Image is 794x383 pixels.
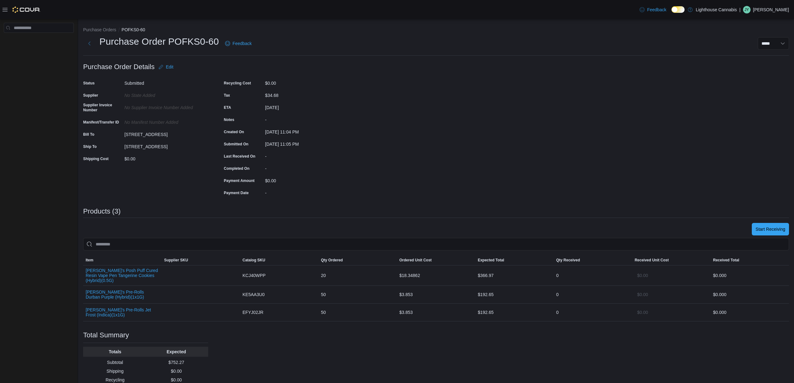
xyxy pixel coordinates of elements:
[635,306,651,319] button: $0.00
[83,331,129,339] h3: Total Summary
[243,291,265,298] span: KE5AA3U0
[637,309,648,315] span: $0.00
[243,272,266,279] span: KCJ40WPP
[637,272,648,279] span: $0.00
[124,90,208,98] div: No State added
[224,190,249,195] label: Payment Date
[632,255,711,265] button: Received Unit Cost
[233,40,252,47] span: Feedback
[265,90,349,98] div: $34.68
[83,27,789,34] nav: An example of EuiBreadcrumbs
[83,132,94,137] label: Bill To
[756,226,785,232] span: Start Receiving
[224,93,230,98] label: Tax
[83,63,155,71] h3: Purchase Order Details
[86,368,144,374] p: Shipping
[83,144,97,149] label: Ship To
[713,258,739,263] span: Received Total
[83,27,116,32] button: Purchase Orders
[86,290,159,300] button: [PERSON_NAME]'s Pre-Rolls Durban Purple (Hybrid)(1x1G)
[637,3,669,16] a: Feedback
[224,105,231,110] label: ETA
[83,255,162,265] button: Item
[554,306,632,319] div: 0
[478,258,504,263] span: Expected Total
[147,368,206,374] p: $0.00
[265,115,349,122] div: -
[124,129,208,137] div: [STREET_ADDRESS]
[743,6,751,13] div: Jessie Yao
[243,258,265,263] span: Catalog SKU
[265,176,349,183] div: $0.00
[166,64,173,70] span: Edit
[397,288,475,301] div: $3.853
[83,103,122,113] label: Supplier Invoice Number
[156,61,176,73] button: Edit
[13,7,40,13] img: Cova
[83,93,98,98] label: Supplier
[224,166,249,171] label: Completed On
[739,6,741,13] p: |
[83,37,96,50] button: Next
[86,307,159,317] button: [PERSON_NAME]'s Pre-Rolls Jet Frost (Indica)(1x1G)
[124,117,208,125] div: No Manifest Number added
[164,258,188,263] span: Supplier SKU
[397,269,475,282] div: $18.34862
[713,272,786,279] div: $0.00 0
[671,6,685,13] input: Dark Mode
[265,127,349,134] div: [DATE] 11:04 PM
[224,142,249,147] label: Submitted On
[83,208,121,215] h3: Products (3)
[319,269,397,282] div: 20
[265,78,349,86] div: $0.00
[124,142,208,149] div: [STREET_ADDRESS]
[319,306,397,319] div: 50
[83,120,119,125] label: Manifest/Transfer ID
[224,117,234,122] label: Notes
[635,258,669,263] span: Received Unit Cost
[753,6,789,13] p: [PERSON_NAME]
[124,154,208,161] div: $0.00
[635,269,651,282] button: $0.00
[319,288,397,301] div: 50
[147,349,206,355] p: Expected
[147,377,206,383] p: $0.00
[86,359,144,365] p: Subtotal
[243,309,264,316] span: EFYJ02JR
[223,37,254,50] a: Feedback
[124,103,208,110] div: No Supplier Invoice Number added
[554,288,632,301] div: 0
[397,255,475,265] button: Ordered Unit Cost
[224,154,255,159] label: Last Received On
[321,258,343,263] span: Qty Ordered
[99,35,219,48] h1: Purchase Order POFKS0-60
[83,156,108,161] label: Shipping Cost
[124,78,208,86] div: Submitted
[637,291,648,298] span: $0.00
[265,188,349,195] div: -
[475,255,554,265] button: Expected Total
[475,288,554,301] div: $192.65
[711,255,789,265] button: Received Total
[713,291,786,298] div: $0.00 0
[635,288,651,301] button: $0.00
[265,151,349,159] div: -
[86,349,144,355] p: Totals
[475,306,554,319] div: $192.65
[752,223,789,235] button: Start Receiving
[240,255,319,265] button: Catalog SKU
[400,258,432,263] span: Ordered Unit Cost
[265,139,349,147] div: [DATE] 11:05 PM
[224,129,244,134] label: Created On
[647,7,666,13] span: Feedback
[265,164,349,171] div: -
[86,268,159,283] button: [PERSON_NAME]'s Posh Puff Cured Resin Vape Pen Tangerine Cookies (Hybrid)(0.5G)
[319,255,397,265] button: Qty Ordered
[554,255,632,265] button: Qty Received
[122,27,145,32] button: POFKS0-60
[554,269,632,282] div: 0
[4,34,74,49] nav: Complex example
[86,377,144,383] p: Recycling
[265,103,349,110] div: [DATE]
